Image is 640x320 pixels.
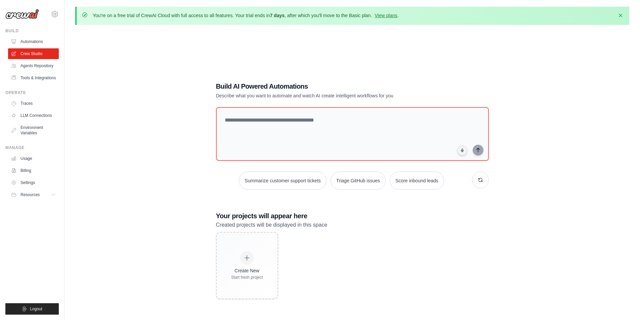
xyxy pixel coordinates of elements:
[8,98,59,109] a: Traces
[472,172,489,188] button: Get new suggestions
[20,192,40,197] span: Resources
[5,145,59,150] div: Manage
[8,189,59,200] button: Resources
[30,306,42,312] span: Logout
[216,221,489,229] p: Created projects will be displayed in this space
[5,90,59,95] div: Operate
[457,145,467,155] button: Click to speak your automation idea
[390,172,444,190] button: Score inbound leads
[5,9,39,19] img: Logo
[8,110,59,121] a: LLM Connections
[93,12,399,19] p: You're on a free trial of CrewAI Cloud with full access to all features. Your trial ends in , aft...
[239,172,326,190] button: Summarize customer support tickets
[8,36,59,47] a: Automations
[5,303,59,315] button: Logout
[8,73,59,83] a: Tools & Integrations
[216,211,489,221] h3: Your projects will appear here
[270,13,285,18] strong: 7 days
[231,267,263,274] div: Create New
[375,13,397,18] a: View plans
[8,60,59,71] a: Agents Repository
[8,177,59,188] a: Settings
[8,165,59,176] a: Billing
[8,122,59,138] a: Environment Variables
[216,82,442,91] h1: Build AI Powered Automations
[231,275,263,280] div: Start fresh project
[331,172,386,190] button: Triage GitHub issues
[8,153,59,164] a: Usage
[216,92,442,99] p: Describe what you want to automate and watch AI create intelligent workflows for you
[8,48,59,59] a: Crew Studio
[5,28,59,34] div: Build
